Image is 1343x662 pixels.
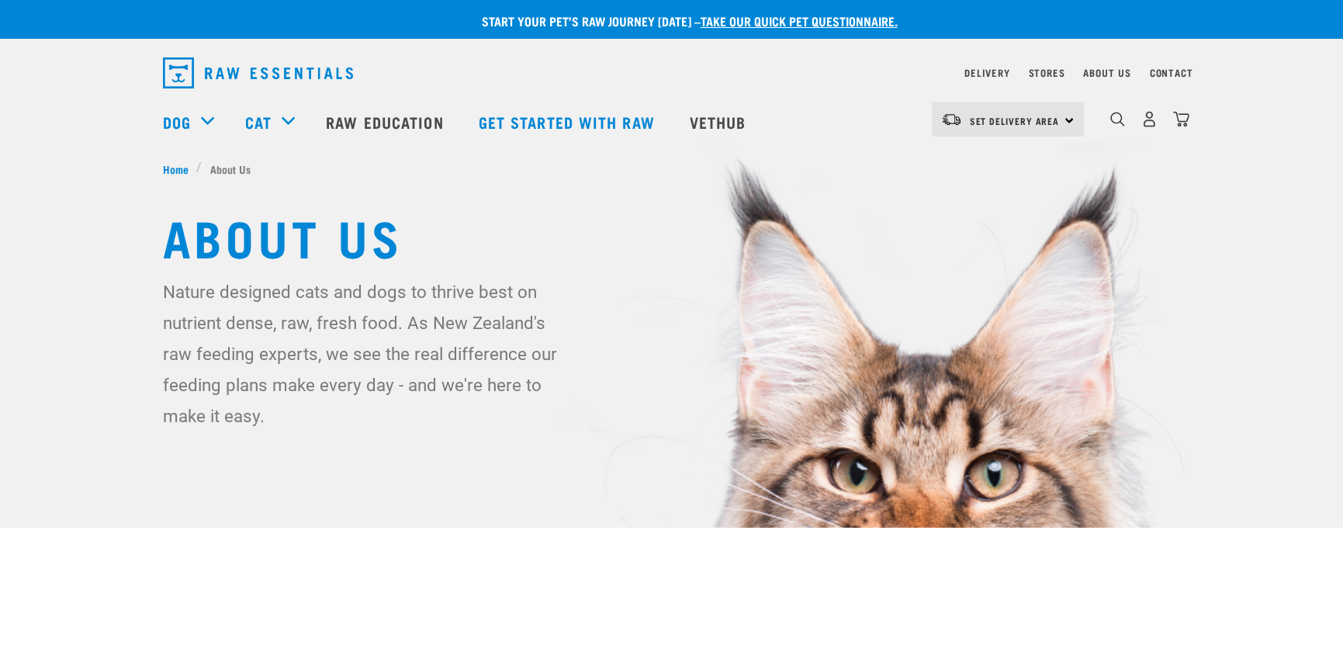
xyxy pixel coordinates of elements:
[163,161,197,177] a: Home
[463,91,674,153] a: Get started with Raw
[964,70,1009,75] a: Delivery
[310,91,462,153] a: Raw Education
[1110,112,1125,127] img: home-icon-1@2x.png
[163,161,1181,177] nav: breadcrumbs
[163,276,570,432] p: Nature designed cats and dogs to thrive best on nutrient dense, raw, fresh food. As New Zealand's...
[163,57,353,88] img: Raw Essentials Logo
[1173,111,1189,127] img: home-icon@2x.png
[941,113,962,127] img: van-moving.png
[245,110,272,133] a: Cat
[1150,70,1193,75] a: Contact
[1083,70,1130,75] a: About Us
[701,17,898,24] a: take our quick pet questionnaire.
[163,110,191,133] a: Dog
[1141,111,1158,127] img: user.png
[1029,70,1065,75] a: Stores
[151,51,1193,95] nav: dropdown navigation
[674,91,766,153] a: Vethub
[970,118,1060,123] span: Set Delivery Area
[163,161,189,177] span: Home
[163,208,1181,264] h1: About Us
